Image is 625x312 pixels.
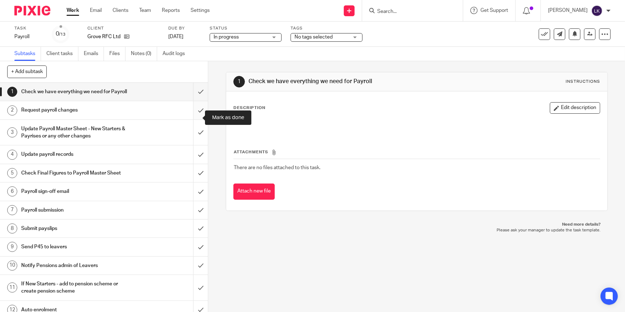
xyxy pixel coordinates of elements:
[480,8,508,13] span: Get Support
[7,168,17,178] div: 5
[168,34,183,39] span: [DATE]
[7,205,17,215] div: 7
[162,7,180,14] a: Reports
[550,102,600,114] button: Edit description
[59,32,66,36] small: /13
[548,7,588,14] p: [PERSON_NAME]
[87,26,159,31] label: Client
[7,127,17,137] div: 3
[14,6,50,15] img: Pixie
[7,150,17,160] div: 4
[14,47,41,61] a: Subtasks
[210,26,282,31] label: Status
[7,186,17,196] div: 6
[233,227,601,233] p: Please ask your manager to update the task template.
[21,260,131,271] h1: Notify Pensions admin of Leavers
[14,33,43,40] div: Payroll
[234,150,268,154] span: Attachments
[233,105,265,111] p: Description
[90,7,102,14] a: Email
[214,35,239,40] span: In progress
[233,76,245,87] div: 1
[7,261,17,271] div: 10
[233,184,275,200] button: Attach new file
[139,7,151,14] a: Team
[21,86,131,97] h1: Check we have everything we need for Payroll
[84,47,104,61] a: Emails
[566,79,600,85] div: Instructions
[295,35,333,40] span: No tags selected
[163,47,190,61] a: Audit logs
[377,9,441,15] input: Search
[87,33,120,40] p: Grove RFC Ltd
[7,242,17,252] div: 9
[21,223,131,234] h1: Submit payslips
[21,149,131,160] h1: Update payroll records
[7,223,17,234] div: 8
[67,7,79,14] a: Work
[168,26,201,31] label: Due by
[21,241,131,252] h1: Send P45 to leavers
[21,205,131,216] h1: Payroll submission
[7,87,17,97] div: 1
[7,65,47,78] button: + Add subtask
[113,7,128,14] a: Clients
[21,123,131,142] h1: Update Payroll Master Sheet - New Starters & Payrises or any other changes
[591,5,603,17] img: svg%3E
[21,168,131,178] h1: Check Final Figures to Payroll Master Sheet
[46,47,78,61] a: Client tasks
[21,105,131,116] h1: Request payroll changes
[7,282,17,293] div: 11
[109,47,126,61] a: Files
[248,78,432,85] h1: Check we have everything we need for Payroll
[131,47,157,61] a: Notes (0)
[21,186,131,197] h1: Payroll sign-off email
[21,279,131,297] h1: If New Starters - add to pension scheme or create pension scheme
[7,105,17,116] div: 2
[56,30,66,38] div: 0
[14,26,43,31] label: Task
[191,7,210,14] a: Settings
[233,222,601,227] p: Need more details?
[291,26,362,31] label: Tags
[234,165,320,170] span: There are no files attached to this task.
